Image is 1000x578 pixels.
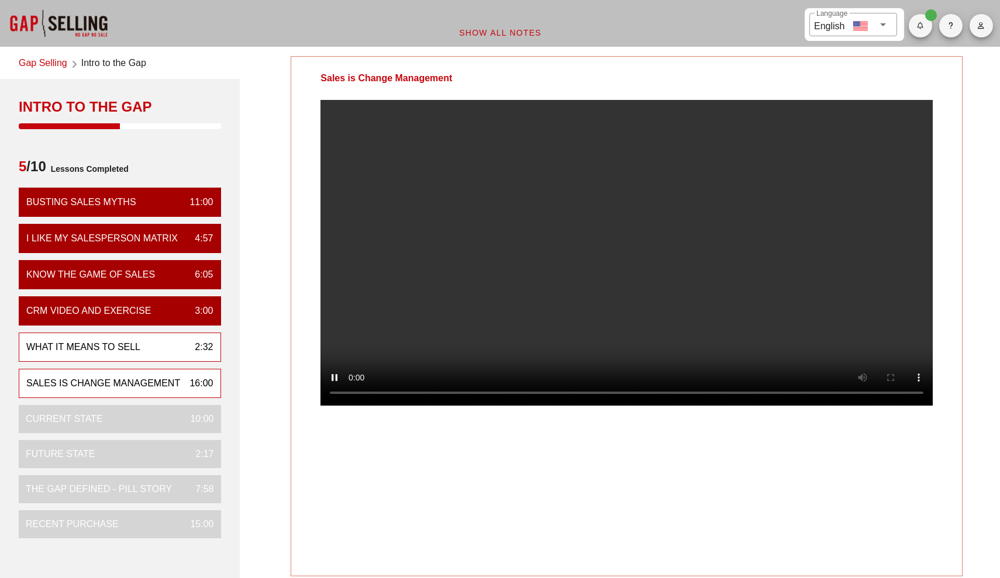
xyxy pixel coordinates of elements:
[26,517,119,531] div: Recent Purchase
[19,158,26,174] span: 5
[186,482,213,496] div: 7:58
[26,231,178,245] div: I Like My Salesperson Matrix
[449,22,551,43] button: Show All Notes
[925,9,937,21] span: Badge
[816,9,847,18] label: Language
[26,304,151,318] div: CRM VIDEO and EXERCISE
[26,482,172,496] div: The Gap Defined - Pill Story
[185,304,213,318] div: 3:00
[19,157,46,181] span: /10
[181,517,213,531] div: 15:00
[26,412,103,426] div: Current State
[26,195,136,209] div: Busting Sales Myths
[814,16,844,33] div: English
[809,13,897,36] div: LanguageEnglish
[180,195,213,209] div: 11:00
[185,231,213,245] div: 4:57
[181,412,213,426] div: 10:00
[26,447,95,461] div: Future State
[186,447,213,461] div: 2:17
[458,28,542,37] span: Show All Notes
[19,56,67,72] a: Gap Selling
[26,268,155,282] div: Know the Game of Sales
[19,98,221,116] div: Intro to the Gap
[81,56,146,72] span: Intro to the Gap
[26,376,180,390] div: Sales is Change Management
[185,268,213,282] div: 6:05
[26,340,140,354] div: What it means to sell
[291,57,481,100] div: Sales is Change Management
[46,157,129,181] span: Lessons Completed
[180,376,213,390] div: 16:00
[185,340,213,354] div: 2:32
